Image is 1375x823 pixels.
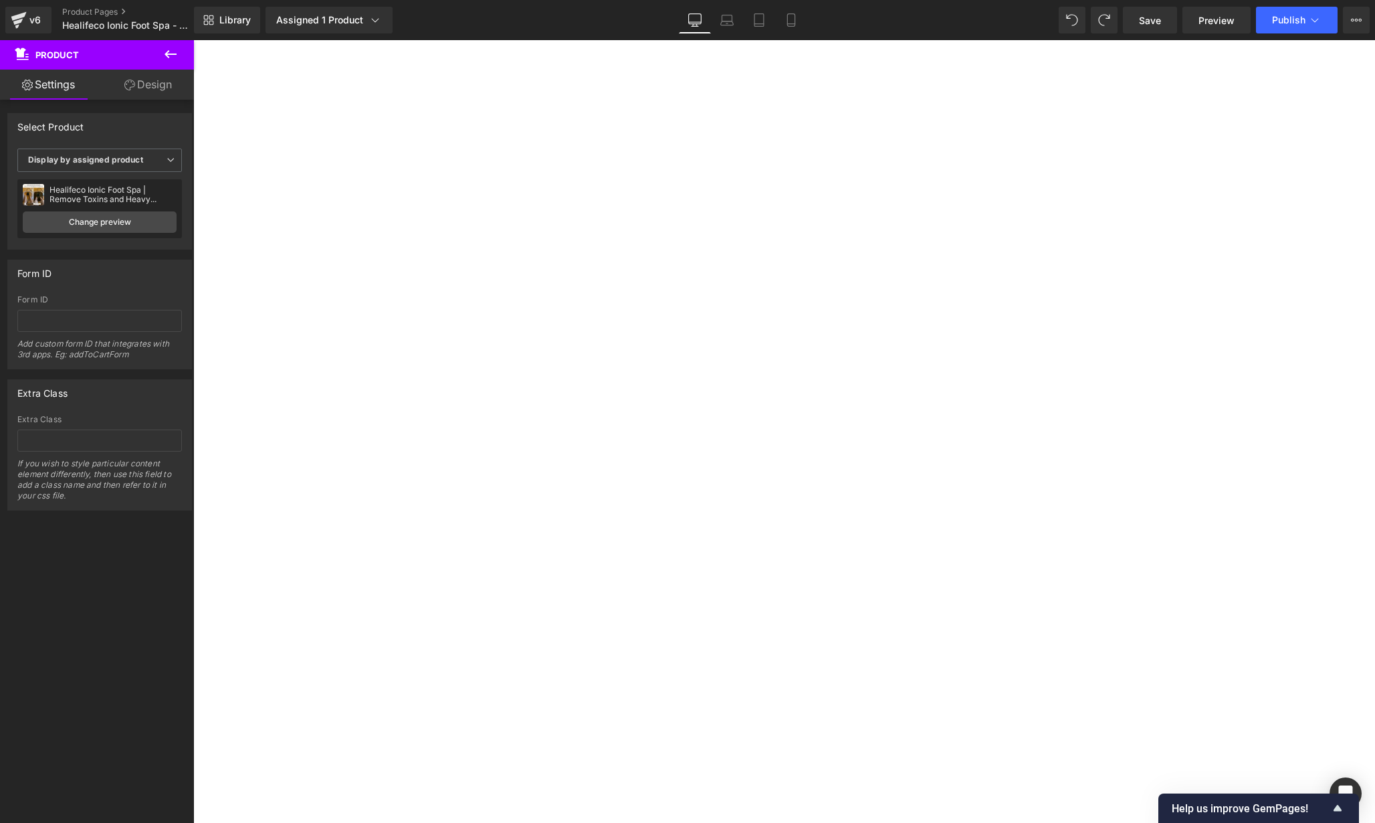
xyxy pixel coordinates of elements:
div: Extra Class [17,380,68,399]
span: Library [219,14,251,26]
span: Product [35,50,79,60]
a: Change preview [23,211,177,233]
div: Select Product [17,114,84,132]
a: Product Pages [62,7,216,17]
div: If you wish to style particular content element differently, then use this field to add a class n... [17,458,182,510]
div: Healifeco Ionic Foot Spa | Remove Toxins and Heavy Metals for a Healthier Life VAR [49,185,177,204]
b: Display by assigned product [28,155,143,165]
button: Undo [1059,7,1085,33]
div: Open Intercom Messenger [1330,778,1362,810]
div: Extra Class [17,415,182,424]
div: Form ID [17,260,51,279]
div: Assigned 1 Product [276,13,382,27]
a: Desktop [679,7,711,33]
button: Redo [1091,7,1118,33]
img: pImage [23,184,44,205]
a: Tablet [743,7,775,33]
span: Save [1139,13,1161,27]
a: Preview [1182,7,1251,33]
span: Preview [1198,13,1235,27]
a: Laptop [711,7,743,33]
div: Form ID [17,295,182,304]
span: Healifeco Ionic Foot Spa - YY - Variant Element Update 1 [62,20,191,31]
span: Publish [1272,15,1305,25]
div: Add custom form ID that integrates with 3rd apps. Eg: addToCartForm [17,339,182,369]
a: Design [100,70,197,100]
button: Show survey - Help us improve GemPages! [1172,800,1346,816]
button: Publish [1256,7,1338,33]
a: New Library [194,7,260,33]
span: Help us improve GemPages! [1172,802,1330,815]
button: More [1343,7,1370,33]
a: v6 [5,7,51,33]
a: Mobile [775,7,807,33]
div: v6 [27,11,43,29]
